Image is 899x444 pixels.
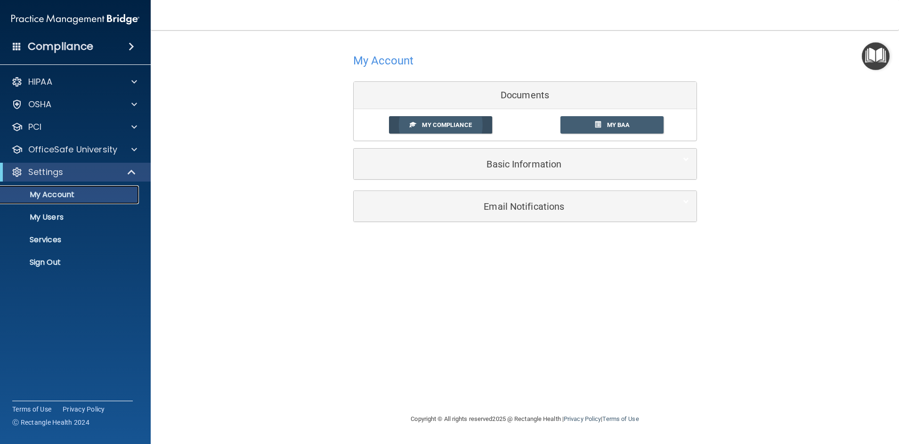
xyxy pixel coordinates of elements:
[11,99,137,110] a: OSHA
[11,76,137,87] a: HIPAA
[11,144,137,155] a: OfficeSafe University
[28,144,117,155] p: OfficeSafe University
[28,121,41,133] p: PCI
[353,404,697,434] div: Copyright © All rights reserved 2025 @ Rectangle Health | |
[6,258,135,267] p: Sign Out
[736,377,888,415] iframe: Drift Widget Chat Controller
[12,404,51,414] a: Terms of Use
[422,121,471,128] span: My Compliance
[12,418,89,427] span: Ⓒ Rectangle Health 2024
[6,213,135,222] p: My Users
[361,196,689,217] a: Email Notifications
[11,10,139,29] img: PMB logo
[63,404,105,414] a: Privacy Policy
[564,415,601,422] a: Privacy Policy
[11,166,137,178] a: Settings
[361,201,661,212] h5: Email Notifications
[28,76,52,87] p: HIPAA
[361,153,689,174] a: Basic Information
[353,55,414,67] h4: My Account
[28,40,93,53] h4: Compliance
[28,166,63,178] p: Settings
[6,235,135,245] p: Services
[354,82,697,109] div: Documents
[607,121,630,128] span: My BAA
[28,99,52,110] p: OSHA
[862,42,890,70] button: Open Resource Center
[361,159,661,169] h5: Basic Information
[6,190,135,199] p: My Account
[602,415,639,422] a: Terms of Use
[11,121,137,133] a: PCI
